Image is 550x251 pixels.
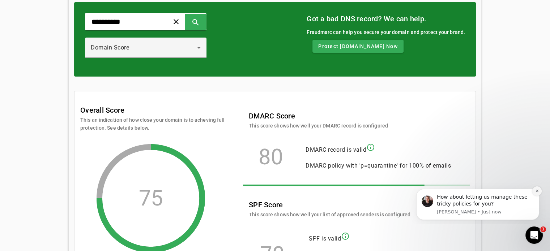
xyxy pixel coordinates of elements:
span: DMARC policy with 'p=quarantine' for 100% of emails [306,162,451,169]
mat-card-title: SPF Score [249,199,410,211]
span: 1 [540,226,546,232]
mat-icon: info_outline [366,143,375,152]
button: Protect [DOMAIN_NAME] Now [312,40,403,53]
mat-card-title: Got a bad DNS record? We can help. [307,13,465,25]
span: Protect [DOMAIN_NAME] Now [318,43,397,50]
mat-card-title: DMARC Score [249,110,388,122]
span: DMARC record is valid [306,146,366,153]
mat-card-subtitle: This score shows how well your DMARC record is configured [249,122,388,130]
iframe: Intercom notifications message [405,182,550,224]
mat-icon: info_outline [341,232,350,241]
span: Domain Score [91,44,129,51]
mat-card-subtitle: This score shows how well your list of approved senders is configured [249,211,410,218]
mat-card-title: Overall Score [80,104,124,116]
iframe: Intercom live chat [525,226,543,244]
div: 80 [249,153,293,161]
mat-card-subtitle: This an indication of how close your domain is to acheving full protection. See details below. [80,116,225,132]
span: SPF is valid [309,235,341,242]
div: Fraudmarc can help you secure your domain and protect your brand. [307,28,465,36]
div: 75 [139,195,163,202]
